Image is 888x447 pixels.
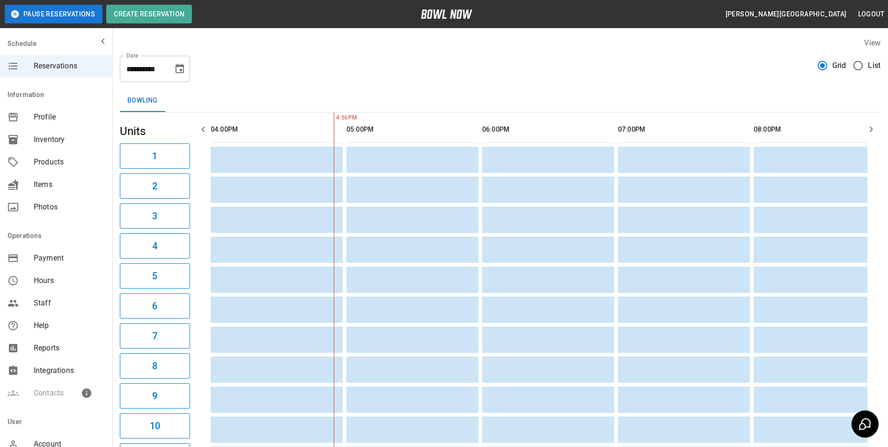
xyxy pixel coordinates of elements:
[34,60,105,72] span: Reservations
[106,5,192,23] button: Create Reservation
[482,116,614,143] th: 06:00PM
[120,263,190,289] button: 5
[152,179,157,194] h6: 2
[211,116,343,143] th: 04:00PM
[722,6,851,23] button: [PERSON_NAME][GEOGRAPHIC_DATA]
[34,253,105,264] span: Payment
[120,293,190,319] button: 6
[34,179,105,190] span: Items
[868,60,881,71] span: List
[34,298,105,309] span: Staff
[864,38,881,47] label: View
[120,383,190,409] button: 9
[152,328,157,343] h6: 7
[832,60,846,71] span: Grid
[150,418,160,433] h6: 10
[34,275,105,286] span: Hours
[152,149,157,164] h6: 1
[854,6,888,23] button: Logout
[120,413,190,439] button: 10
[120,323,190,349] button: 7
[120,233,190,259] button: 4
[120,353,190,379] button: 8
[34,365,105,376] span: Integrations
[421,9,472,19] img: logo
[152,238,157,253] h6: 4
[152,388,157,403] h6: 9
[334,113,336,123] span: 4:56PM
[170,60,189,78] button: Choose date, selected date is Oct 9, 2025
[120,89,881,112] div: inventory tabs
[120,143,190,169] button: 1
[34,320,105,331] span: Help
[34,134,105,145] span: Inventory
[152,268,157,283] h6: 5
[152,358,157,373] h6: 8
[120,203,190,229] button: 3
[152,298,157,313] h6: 6
[120,173,190,199] button: 2
[120,89,165,112] button: Bowling
[34,343,105,354] span: Reports
[5,5,103,23] button: Pause Reservations
[120,124,190,139] h5: Units
[152,209,157,223] h6: 3
[34,156,105,168] span: Products
[346,116,478,143] th: 05:00PM
[34,201,105,213] span: Photos
[34,112,105,123] span: Profile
